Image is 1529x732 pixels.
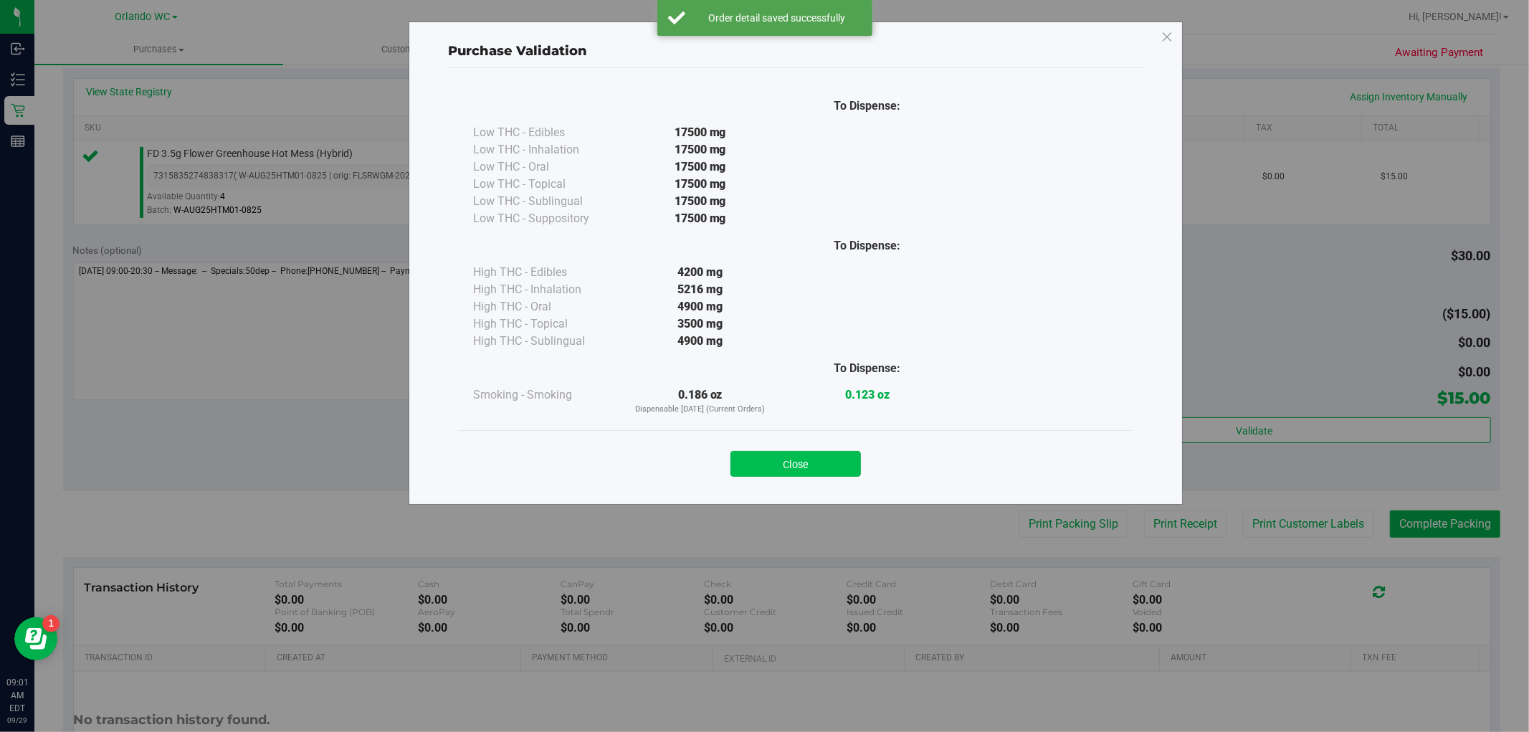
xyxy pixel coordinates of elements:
[845,388,890,401] strong: 0.123 oz
[616,193,783,210] div: 17500 mg
[730,451,861,477] button: Close
[616,404,783,416] p: Dispensable [DATE] (Current Orders)
[616,210,783,227] div: 17500 mg
[616,124,783,141] div: 17500 mg
[473,124,616,141] div: Low THC - Edibles
[14,617,57,660] iframe: Resource center
[616,141,783,158] div: 17500 mg
[473,141,616,158] div: Low THC - Inhalation
[783,98,951,115] div: To Dispense:
[473,315,616,333] div: High THC - Topical
[473,386,616,404] div: Smoking - Smoking
[783,237,951,255] div: To Dispense:
[783,360,951,377] div: To Dispense:
[616,298,783,315] div: 4900 mg
[473,210,616,227] div: Low THC - Suppository
[473,158,616,176] div: Low THC - Oral
[473,298,616,315] div: High THC - Oral
[616,281,783,298] div: 5216 mg
[616,333,783,350] div: 4900 mg
[616,386,783,416] div: 0.186 oz
[693,11,862,25] div: Order detail saved successfully
[42,615,59,632] iframe: Resource center unread badge
[473,193,616,210] div: Low THC - Sublingual
[448,43,587,59] span: Purchase Validation
[473,264,616,281] div: High THC - Edibles
[616,264,783,281] div: 4200 mg
[473,333,616,350] div: High THC - Sublingual
[616,176,783,193] div: 17500 mg
[616,315,783,333] div: 3500 mg
[473,176,616,193] div: Low THC - Topical
[616,158,783,176] div: 17500 mg
[473,281,616,298] div: High THC - Inhalation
